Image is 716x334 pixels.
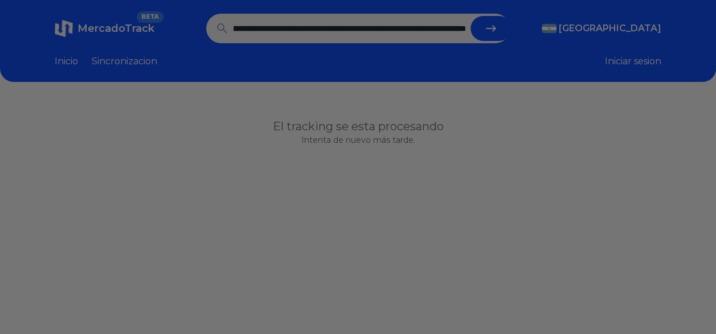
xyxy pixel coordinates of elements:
button: [GEOGRAPHIC_DATA] [542,22,661,35]
a: MercadoTrackBETA [55,19,154,38]
p: Intenta de nuevo más tarde. [55,134,661,146]
span: BETA [137,11,163,23]
img: MercadoTrack [55,19,73,38]
h1: El tracking se esta procesando [55,118,661,134]
a: Sincronizacion [92,55,157,68]
button: Iniciar sesion [605,55,661,68]
span: MercadoTrack [77,22,154,35]
span: [GEOGRAPHIC_DATA] [559,22,661,35]
a: Inicio [55,55,78,68]
img: Argentina [542,24,557,33]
